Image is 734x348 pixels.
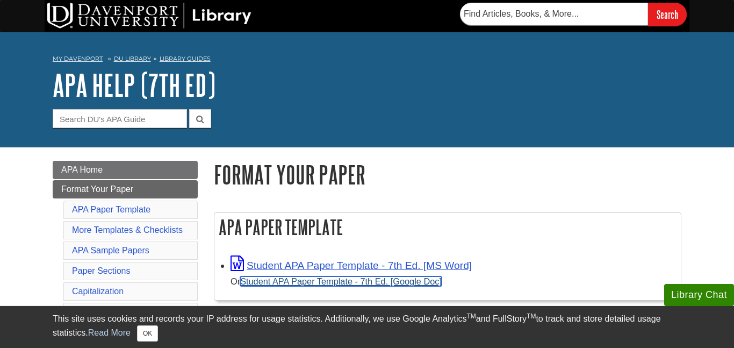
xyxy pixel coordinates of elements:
span: Format Your Paper [61,184,133,194]
h2: APA Paper Template [214,213,681,242]
a: DU Library [114,55,151,62]
a: APA Sample Papers [72,246,149,255]
a: Format Your Paper [53,180,198,198]
a: Read More [88,328,131,337]
a: APA Paper Template [72,205,150,214]
small: Or [231,276,442,286]
a: Capitalization [72,287,124,296]
input: Search [648,3,687,26]
form: Searches DU Library's articles, books, and more [460,3,687,26]
a: APA Home [53,161,198,179]
a: More Templates & Checklists [72,225,183,235]
sup: TM [466,313,476,320]
h1: Format Your Paper [214,161,681,188]
button: Close [137,325,158,342]
input: Search DU's APA Guide [53,109,187,128]
div: This site uses cookies and records your IP address for usage statistics. Additionally, we use Goo... [53,313,681,342]
a: My Davenport [53,54,103,63]
img: DU Library [47,3,251,29]
a: APA Help (7th Ed) [53,68,215,102]
a: Paper Sections [72,266,131,275]
input: Find Articles, Books, & More... [460,3,648,25]
span: APA Home [61,165,103,174]
nav: breadcrumb [53,52,681,69]
a: Student APA Paper Template - 7th Ed. [Google Doc] [240,276,442,286]
a: Library Guides [160,55,211,62]
a: Link opens in new window [231,260,472,271]
sup: TM [527,313,536,320]
button: Library Chat [664,284,734,306]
